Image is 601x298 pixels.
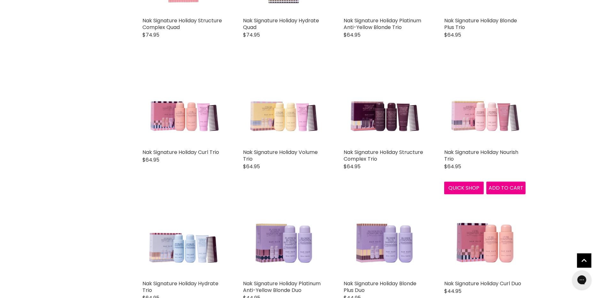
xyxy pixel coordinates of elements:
a: Nak Signature Holiday Platinum Anti-Yellow Blonde Duo [243,280,321,294]
span: $74.95 [142,31,159,39]
img: Nak Signature Holiday Blonde Plus Duo [344,196,425,277]
img: Nak Signature Holiday Structure Complex Trio [344,64,425,146]
img: Nak Signature Holiday Curl Duo [444,196,526,277]
img: Nak Signature Holiday Curl Trio [142,64,224,146]
span: $44.95 [444,287,461,295]
a: Nak Signature Holiday Nourish Trio [444,149,518,163]
span: Add to cart [489,184,523,192]
iframe: Gorgias live chat messenger [569,268,595,292]
a: Nak Signature Holiday Hydrate Trio [142,280,218,294]
a: Nak Signature Holiday Hydrate Quad [243,17,319,31]
span: $64.95 [344,31,361,39]
a: Nak Signature Holiday Blonde Plus Duo [344,280,416,294]
img: Nak Signature Holiday Hydrate Trio [142,196,224,277]
span: $64.95 [344,163,361,170]
a: Nak Signature Holiday Structure Complex Quad [142,17,222,31]
button: Quick shop [444,182,484,194]
span: $74.95 [243,31,260,39]
span: $64.95 [444,31,461,39]
a: Nak Signature Holiday Platinum Anti-Yellow Blonde Trio [344,17,421,31]
img: Nak Signature Holiday Volume Trio [243,64,324,146]
a: Nak Signature Holiday Blonde Plus Trio [444,17,517,31]
button: Add to cart [486,182,526,194]
img: Nak Signature Holiday Platinum Anti-Yellow Blonde Duo [243,196,324,277]
a: Nak Signature Holiday Curl Duo [444,280,521,287]
a: Nak Signature Holiday Volume Trio [243,149,318,163]
span: $64.95 [142,156,159,164]
span: $64.95 [444,163,461,170]
a: Nak Signature Holiday Structure Complex Trio [344,149,423,163]
img: Nak Signature Holiday Nourish Trio [444,64,526,146]
span: $64.95 [243,163,260,170]
a: Nak Signature Holiday Curl Trio [142,149,219,156]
